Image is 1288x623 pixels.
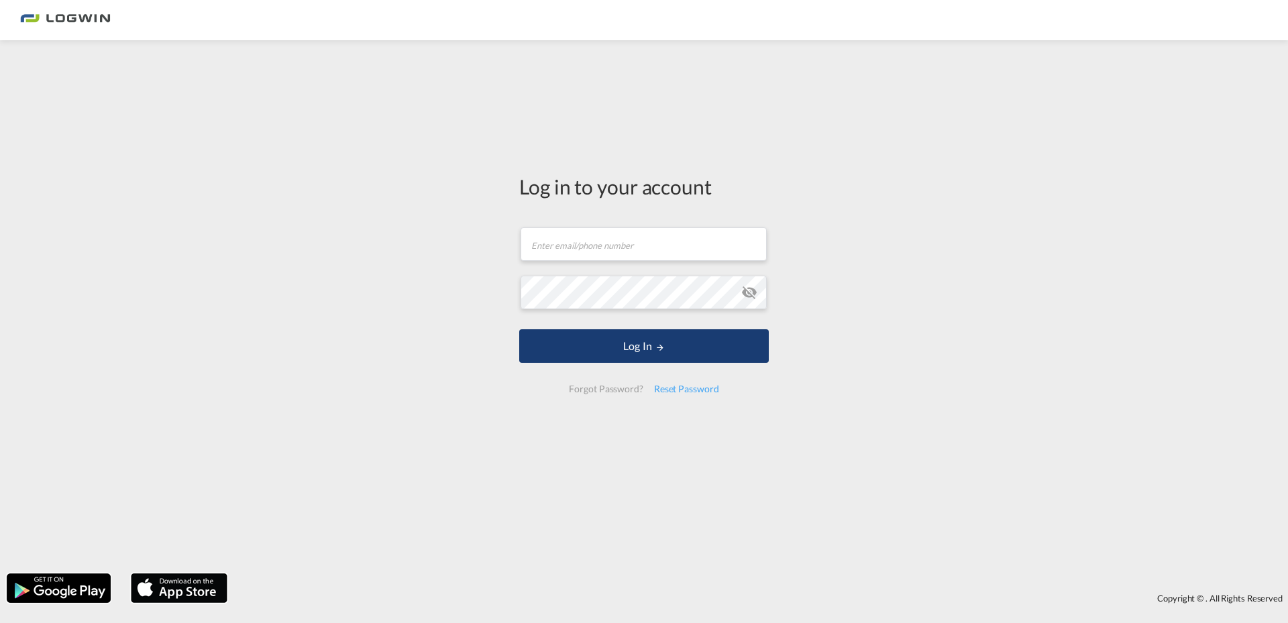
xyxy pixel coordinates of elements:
div: Reset Password [649,377,724,401]
img: google.png [5,572,112,604]
button: LOGIN [519,329,769,363]
div: Copyright © . All Rights Reserved [234,587,1288,610]
img: apple.png [129,572,229,604]
input: Enter email/phone number [521,227,767,261]
img: bc73a0e0d8c111efacd525e4c8ad7d32.png [20,5,111,36]
md-icon: icon-eye-off [741,284,757,300]
div: Forgot Password? [563,377,648,401]
div: Log in to your account [519,172,769,201]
